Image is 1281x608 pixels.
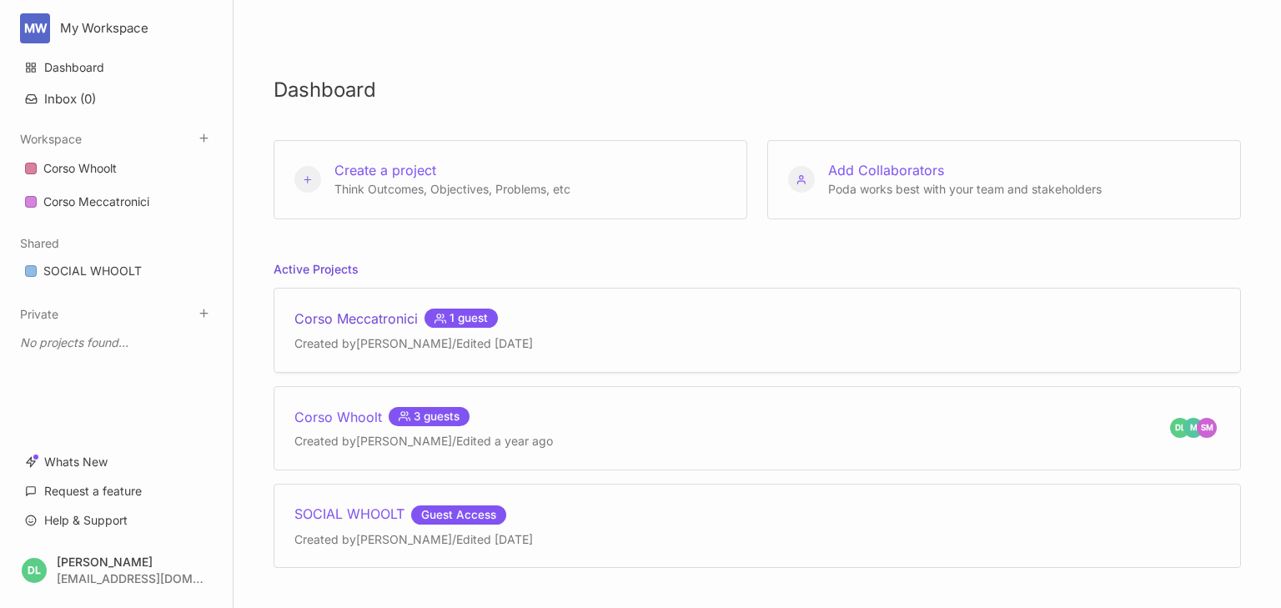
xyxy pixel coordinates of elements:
[767,140,1241,219] button: Add Collaborators Poda works best with your team and stakeholders
[294,433,553,450] div: Created by [PERSON_NAME] / Edited a year ago
[294,335,533,352] div: Created by [PERSON_NAME] / Edited [DATE]
[1183,418,1203,438] div: M
[274,260,359,289] h5: Active Projects
[20,13,213,43] button: MWMy Workspace
[828,182,1102,196] span: Poda works best with your team and stakeholders
[57,555,203,568] div: [PERSON_NAME]
[274,484,1241,568] a: SOCIAL WHOOLTGuest AccessCreated by[PERSON_NAME]/Edited [DATE]
[20,307,58,321] button: Private
[15,148,218,224] div: Workspace
[274,386,1241,470] a: SMMDLCorso Whoolt 3 guestsCreated by[PERSON_NAME]/Edited a year ago
[57,572,203,585] div: [EMAIL_ADDRESS][DOMAIN_NAME]
[294,505,533,525] div: SOCIAL WHOOLT
[43,261,142,281] div: SOCIAL WHOOLT
[389,407,470,426] span: 3 guests
[20,132,82,146] button: Workspace
[334,182,570,196] span: Think Outcomes, Objectives, Problems, etc
[15,84,218,113] button: Inbox (0)
[274,140,747,219] button: Create a project Think Outcomes, Objectives, Problems, etc
[1197,418,1217,438] div: SM
[60,21,186,36] div: My Workspace
[274,288,1241,372] a: Corso Meccatronici 1 guestCreated by[PERSON_NAME]/Edited [DATE]
[15,505,218,536] a: Help & Support
[1170,418,1190,438] div: DL
[15,186,218,218] a: Corso Meccatronici
[43,192,149,212] div: Corso Meccatronici
[22,558,47,583] div: DL
[828,162,944,178] span: Add Collaborators
[15,255,218,287] a: SOCIAL WHOOLT
[294,531,533,548] div: Created by [PERSON_NAME] / Edited [DATE]
[15,475,218,507] a: Request a feature
[15,250,218,294] div: Shared
[424,309,498,328] span: 1 guest
[15,52,218,83] a: Dashboard
[334,162,436,178] span: Create a project
[20,13,50,43] div: MW
[15,323,218,363] div: Private
[15,255,218,288] div: SOCIAL WHOOLT
[15,153,218,184] a: Corso Whoolt
[20,236,59,250] button: Shared
[294,407,553,427] div: Corso Whoolt
[15,545,218,595] button: DL[PERSON_NAME][EMAIL_ADDRESS][DOMAIN_NAME]
[43,158,117,178] div: Corso Whoolt
[15,153,218,185] div: Corso Whoolt
[294,309,533,329] div: Corso Meccatronici
[274,80,1241,100] h1: Dashboard
[15,446,218,478] a: Whats New
[411,505,506,525] span: Guest Access
[15,328,218,358] div: No projects found...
